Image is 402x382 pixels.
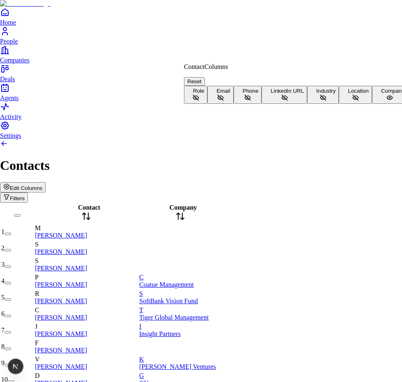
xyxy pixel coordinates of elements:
[271,88,304,94] span: LinkedIn URL
[307,86,339,104] button: Industry
[207,86,233,104] button: Email
[262,86,307,104] button: LinkedIn URL
[316,88,335,94] span: Industry
[184,77,205,86] button: Reset
[243,88,259,94] span: Phone
[348,88,368,94] span: Location
[339,86,372,104] button: Location
[216,88,230,94] span: Email
[184,86,207,104] button: Role
[193,88,204,94] span: Role
[234,86,262,104] button: Phone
